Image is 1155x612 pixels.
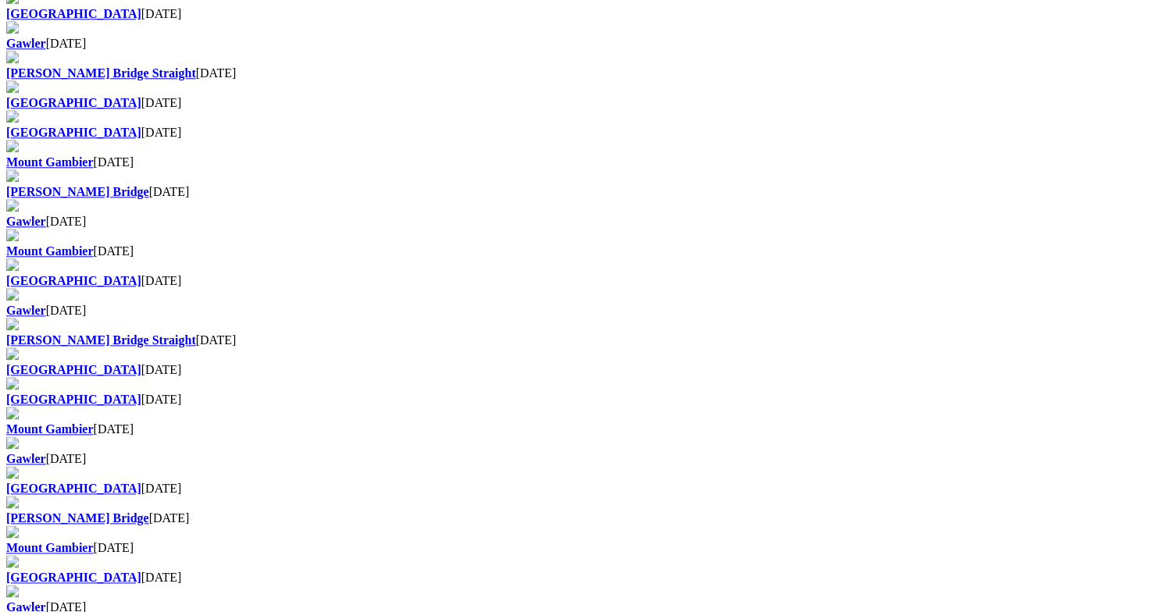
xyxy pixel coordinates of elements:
[6,393,141,406] a: [GEOGRAPHIC_DATA]
[6,169,19,182] img: file-red.svg
[6,436,19,449] img: file-red.svg
[6,393,1149,407] div: [DATE]
[6,571,1149,585] div: [DATE]
[6,21,19,34] img: file-red.svg
[6,541,1149,555] div: [DATE]
[6,511,1149,525] div: [DATE]
[6,274,1149,288] div: [DATE]
[6,274,141,287] a: [GEOGRAPHIC_DATA]
[6,452,46,465] a: Gawler
[6,7,1149,21] div: [DATE]
[6,422,1149,436] div: [DATE]
[6,318,19,330] img: file-red.svg
[6,555,19,568] img: file-red.svg
[6,244,94,258] a: Mount Gambier
[6,126,1149,140] div: [DATE]
[6,258,19,271] img: file-red.svg
[6,347,19,360] img: file-red.svg
[6,363,141,376] a: [GEOGRAPHIC_DATA]
[6,66,196,80] a: [PERSON_NAME] Bridge Straight
[6,229,19,241] img: file-red.svg
[6,96,1149,110] div: [DATE]
[6,185,149,198] a: [PERSON_NAME] Bridge
[6,155,1149,169] div: [DATE]
[6,110,19,123] img: file-red.svg
[6,126,141,139] a: [GEOGRAPHIC_DATA]
[6,585,19,597] img: file-red.svg
[6,304,46,317] a: Gawler
[6,525,19,538] img: file-red.svg
[6,51,19,63] img: file-red.svg
[6,333,1149,347] div: [DATE]
[6,185,1149,199] div: [DATE]
[6,288,19,301] img: file-red.svg
[6,215,46,228] a: Gawler
[6,304,1149,318] div: [DATE]
[6,140,19,152] img: file-red.svg
[6,333,196,347] a: [PERSON_NAME] Bridge Straight
[6,541,94,554] a: Mount Gambier
[6,199,19,212] img: file-red.svg
[6,466,19,479] img: file-red.svg
[6,377,19,390] img: file-red.svg
[6,363,1149,377] div: [DATE]
[6,7,141,20] a: [GEOGRAPHIC_DATA]
[6,37,1149,51] div: [DATE]
[6,215,1149,229] div: [DATE]
[6,37,46,50] a: Gawler
[6,80,19,93] img: file-red.svg
[6,407,19,419] img: file-red.svg
[6,244,1149,258] div: [DATE]
[6,482,141,495] a: [GEOGRAPHIC_DATA]
[6,422,94,436] a: Mount Gambier
[6,452,1149,466] div: [DATE]
[6,482,1149,496] div: [DATE]
[6,96,141,109] a: [GEOGRAPHIC_DATA]
[6,155,94,169] a: Mount Gambier
[6,511,149,525] a: [PERSON_NAME] Bridge
[6,496,19,508] img: file-red.svg
[6,571,141,584] a: [GEOGRAPHIC_DATA]
[6,66,1149,80] div: [DATE]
